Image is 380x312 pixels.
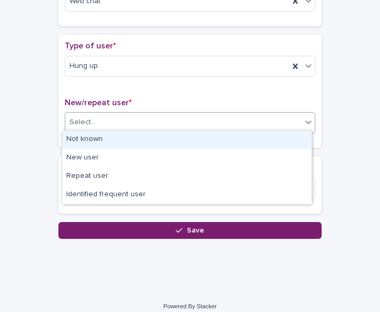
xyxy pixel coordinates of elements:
[163,303,216,309] a: Powered By Stacker
[187,227,204,234] span: Save
[65,98,132,107] span: New/repeat user
[62,167,312,186] div: Repeat user
[62,130,312,149] div: Not known
[62,149,312,167] div: New user
[65,42,116,50] span: Type of user
[62,186,312,204] div: Identified frequent user
[69,117,96,128] div: Select...
[69,61,98,72] span: Hung up
[58,222,322,239] button: Save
